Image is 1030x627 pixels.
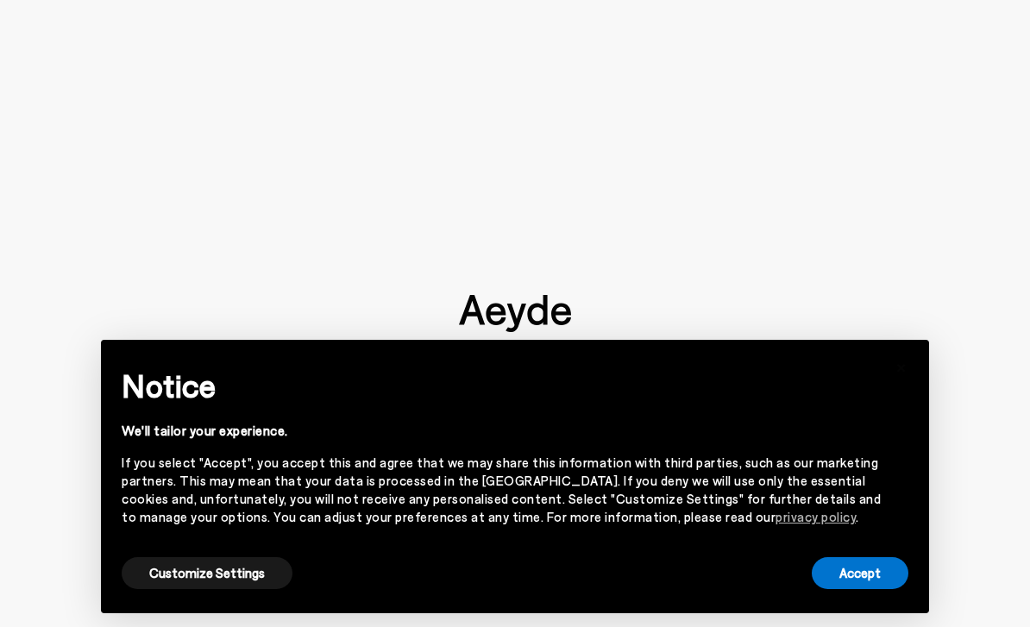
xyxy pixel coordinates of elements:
button: Accept [812,557,908,589]
button: Customize Settings [122,557,292,589]
a: privacy policy [776,509,856,524]
div: If you select "Accept", you accept this and agree that we may share this information with third p... [122,454,881,526]
button: Close this notice [881,345,922,386]
span: × [895,353,908,378]
img: footer-logo.svg [459,295,571,333]
div: We'll tailor your experience. [122,422,881,440]
h2: Notice [122,363,881,408]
